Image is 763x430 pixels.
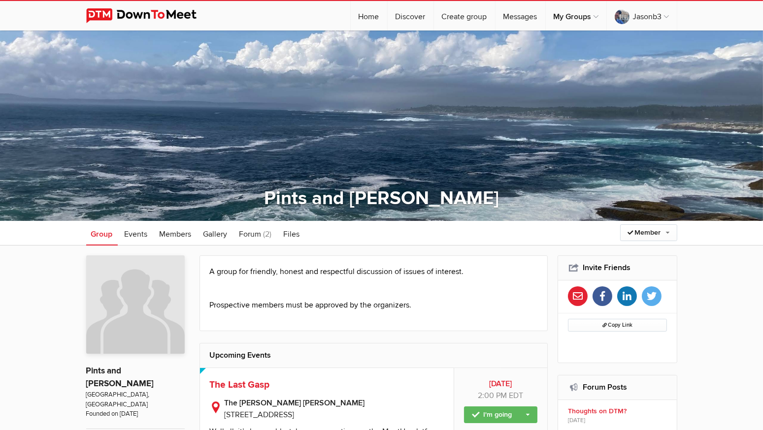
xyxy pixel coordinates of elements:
a: Files [279,221,305,246]
span: 2:00 PM [478,391,507,400]
span: Gallery [203,229,228,239]
span: Founded on [DATE] [86,409,185,419]
a: I'm going [464,406,537,423]
a: Create group [434,1,495,31]
b: [DATE] [464,378,537,390]
a: Member [620,224,677,241]
img: Pints and Peterson [86,255,185,354]
p: Prospective members must be approved by the organizers. [210,299,538,311]
a: Gallery [199,221,232,246]
span: [DATE] [568,416,585,425]
h2: Invite Friends [568,256,667,279]
span: Members [160,229,192,239]
a: The Last Gasp [210,379,270,391]
a: Group [86,221,118,246]
a: Jasonb3 [607,1,677,31]
span: Group [91,229,113,239]
h2: Upcoming Events [210,343,538,367]
span: (2) [264,229,272,239]
a: Events [120,221,153,246]
a: Members [155,221,197,246]
img: DownToMeet [86,8,212,23]
b: Thoughts on DTM? [568,407,670,416]
button: Copy Link [568,319,667,332]
span: Events [125,229,148,239]
a: Home [351,1,387,31]
span: [STREET_ADDRESS] [225,410,295,420]
span: Files [284,229,300,239]
span: America/Toronto [509,391,524,400]
a: Discover [388,1,433,31]
a: My Groups [546,1,606,31]
a: Forum Posts [583,382,627,392]
span: Copy Link [602,322,632,328]
a: Messages [496,1,545,31]
span: [GEOGRAPHIC_DATA], [GEOGRAPHIC_DATA] [86,390,185,409]
a: Forum (2) [234,221,277,246]
b: The [PERSON_NAME] [PERSON_NAME] [225,397,444,409]
p: A group for friendly, honest and respectful discussion of issues of interest. [210,266,538,289]
span: Forum [239,229,262,239]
